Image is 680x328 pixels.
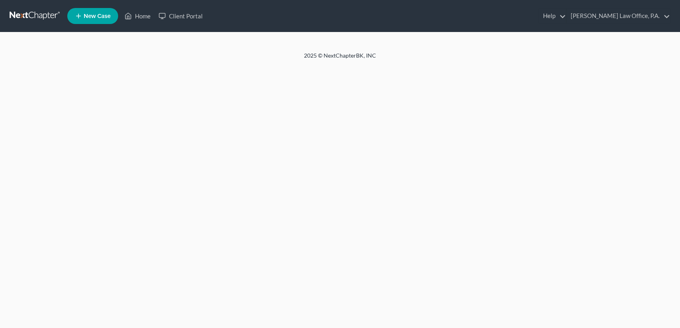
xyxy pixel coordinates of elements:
a: Help [539,9,566,23]
new-legal-case-button: New Case [67,8,118,24]
a: [PERSON_NAME] Law Office, P.A. [567,9,670,23]
a: Home [121,9,155,23]
a: Client Portal [155,9,207,23]
div: 2025 © NextChapterBK, INC [112,52,568,66]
